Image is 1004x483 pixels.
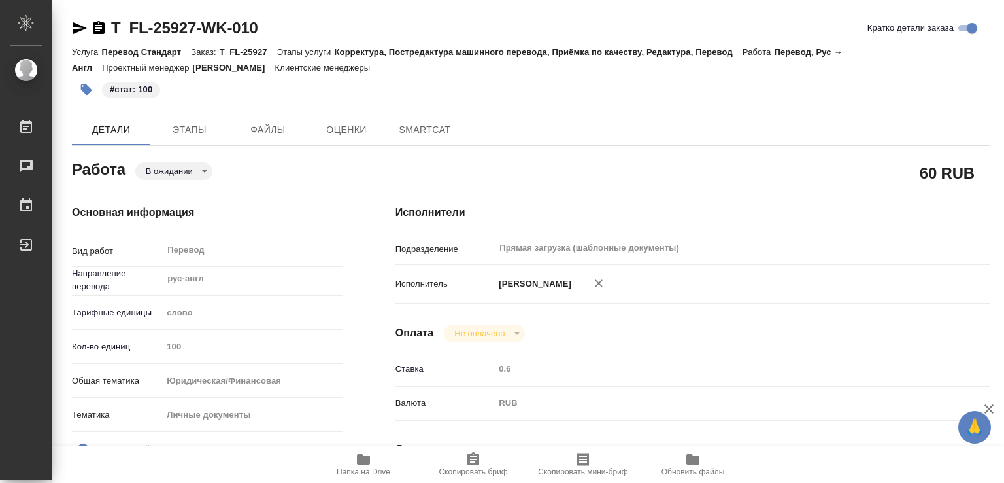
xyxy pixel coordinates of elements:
[72,205,343,221] h4: Основная информация
[72,245,162,258] p: Вид работ
[101,83,161,94] span: стат: 100
[395,397,495,410] p: Валюта
[395,243,495,256] p: Подразделение
[494,359,940,378] input: Пустое поле
[337,467,390,476] span: Папка на Drive
[142,166,197,177] button: В ожидании
[963,414,986,441] span: 🙏
[494,277,571,291] p: [PERSON_NAME]
[867,22,954,35] span: Кратко детали заказа
[334,47,742,57] p: Корректура, Постредактура машинного перевода, Приёмка по качеству, Редактура, Перевод
[584,269,613,298] button: Удалить исполнителя
[661,467,725,476] span: Обновить файлы
[958,411,991,444] button: 🙏
[395,363,495,376] p: Ставка
[315,122,378,138] span: Оценки
[162,302,343,324] div: слово
[91,20,107,36] button: Скопировать ссылку
[444,325,524,342] div: В ожидании
[309,446,418,483] button: Папка на Drive
[538,467,627,476] span: Скопировать мини-бриф
[72,156,125,180] h2: Работа
[72,340,162,353] p: Кол-во единиц
[72,267,162,293] p: Направление перевода
[91,442,174,456] span: Нотариальный заказ
[638,446,748,483] button: Обновить файлы
[418,446,528,483] button: Скопировать бриф
[450,328,509,339] button: Не оплачена
[162,370,343,392] div: Юридическая/Финансовая
[72,374,162,387] p: Общая тематика
[72,20,88,36] button: Скопировать ссылку для ЯМессенджера
[162,404,343,426] div: Личные документы
[72,47,101,57] p: Услуга
[102,63,192,73] p: Проектный менеджер
[743,47,775,57] p: Работа
[920,162,975,184] h2: 60 RUB
[111,19,258,37] a: T_FL-25927-WK-010
[191,47,219,57] p: Заказ:
[395,277,495,291] p: Исполнитель
[395,205,990,221] h4: Исполнители
[237,122,299,138] span: Файлы
[528,446,638,483] button: Скопировать мини-бриф
[494,392,940,414] div: RUB
[72,306,162,319] p: Тарифные единицы
[162,337,343,356] input: Пустое поле
[393,122,456,138] span: SmartCat
[395,325,434,341] h4: Оплата
[275,63,374,73] p: Клиентские менеджеры
[158,122,221,138] span: Этапы
[135,162,212,180] div: В ожидании
[101,47,191,57] p: Перевод Стандарт
[220,47,277,57] p: T_FL-25927
[439,467,507,476] span: Скопировать бриф
[72,75,101,104] button: Добавить тэг
[110,83,152,96] p: #стат: 100
[193,63,275,73] p: [PERSON_NAME]
[395,442,990,457] h4: Дополнительно
[80,122,142,138] span: Детали
[277,47,335,57] p: Этапы услуги
[72,408,162,421] p: Тематика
